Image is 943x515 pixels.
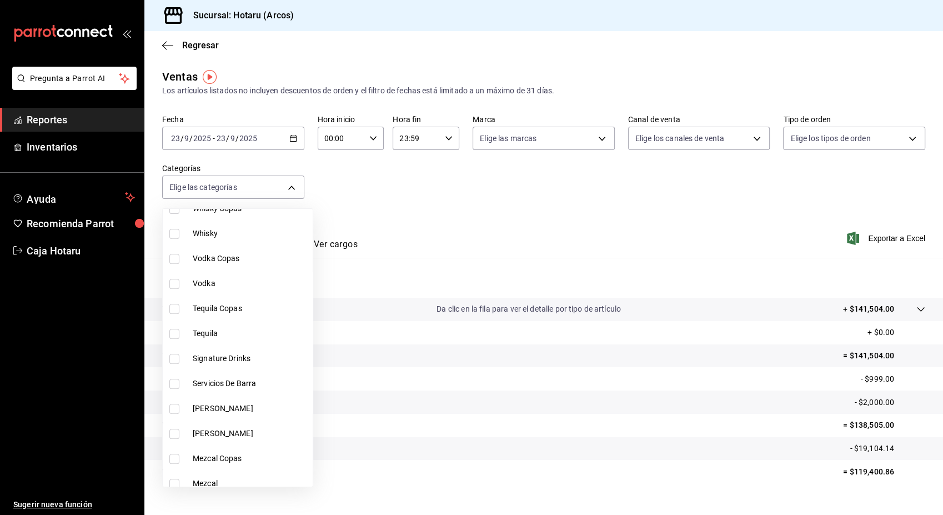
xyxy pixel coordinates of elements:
[193,453,308,464] span: Mezcal Copas
[193,378,308,389] span: Servicios De Barra
[193,303,308,314] span: Tequila Copas
[203,70,217,84] img: Tooltip marker
[193,478,308,489] span: Mezcal
[193,253,308,264] span: Vodka Copas
[193,353,308,364] span: Signature Drinks
[193,228,308,239] span: Whisky
[193,328,308,339] span: Tequila
[193,403,308,414] span: [PERSON_NAME]
[193,278,308,289] span: Vodka
[193,428,308,439] span: [PERSON_NAME]
[193,203,308,214] span: Whisky Copas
